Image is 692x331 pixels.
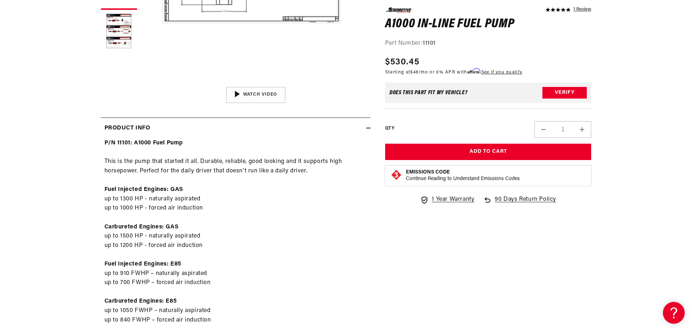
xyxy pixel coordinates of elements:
a: 90 Days Return Policy [483,195,556,212]
p: Continue Reading to Understand Emissions Codes [406,176,520,182]
span: $530.45 [385,55,419,68]
span: 90 Days Return Policy [495,195,556,212]
label: QTY [385,125,394,132]
button: Emissions CodeContinue Reading to Understand Emissions Codes [406,169,520,182]
strong: Emissions Code [406,170,450,175]
a: See if you qualify - Learn more about Affirm Financing (opens in modal) [481,70,522,74]
span: Affirm [467,68,480,73]
div: Part Number: [385,39,592,48]
img: Emissions code [391,169,402,181]
strong: Carbureted Engines: GAS [104,224,179,230]
h1: A1000 In-Line Fuel Pump [385,18,592,30]
a: 1 Year Warranty [420,195,474,204]
strong: Fuel Injected Engines: GAS [104,187,183,192]
strong: 11101 [423,40,436,46]
strong: Fuel Injected Engines: E85 [104,261,182,267]
h2: Product Info [104,124,150,133]
p: Starting at /mo or 0% APR with . [385,68,522,75]
span: 1 Year Warranty [432,195,474,204]
summary: Product Info [101,118,371,139]
strong: Carbureted Engines: E85 [104,298,177,304]
button: Load image 6 in gallery view [101,13,137,50]
a: 1 reviews [573,7,591,12]
button: Add to Cart [385,144,592,160]
div: Does This part fit My vehicle? [390,90,468,96]
span: $48 [410,70,419,74]
strong: P/N 11101: A1000 Fuel Pump [104,140,183,146]
button: Verify [542,87,587,99]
